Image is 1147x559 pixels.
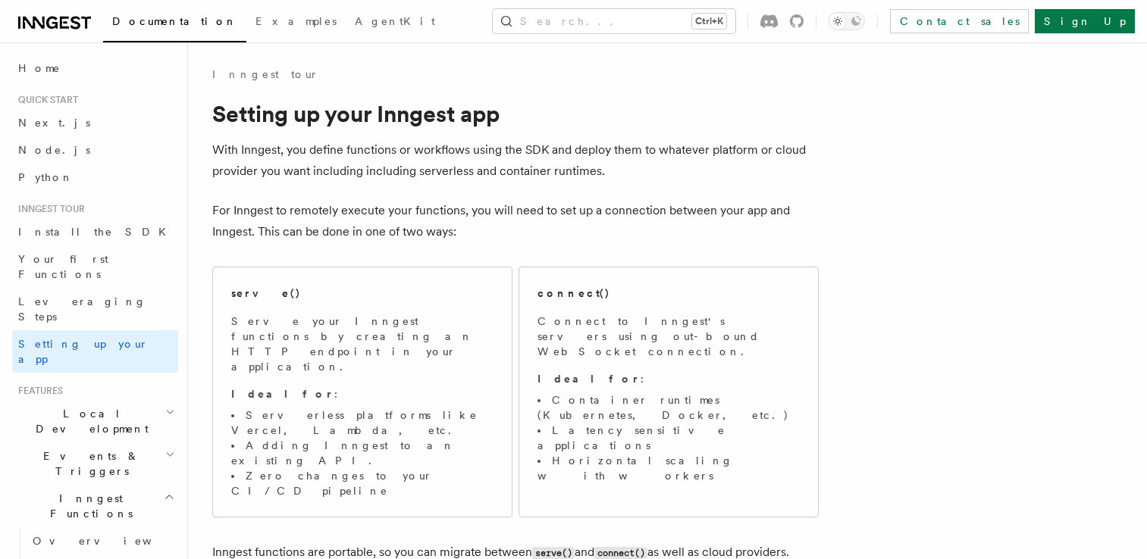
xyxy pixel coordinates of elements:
span: Features [12,385,63,397]
a: Sign Up [1035,9,1135,33]
li: Latency sensitive applications [537,423,800,453]
a: Contact sales [890,9,1029,33]
span: AgentKit [355,15,435,27]
span: Python [18,171,74,183]
a: Home [12,55,178,82]
a: AgentKit [346,5,444,41]
a: Examples [246,5,346,41]
li: Adding Inngest to an existing API. [231,438,494,468]
p: : [231,386,494,401]
span: Node.js [18,144,90,156]
a: Setting up your app [12,330,178,373]
button: Local Development [12,400,178,442]
span: Documentation [112,15,237,27]
strong: Ideal for [231,388,334,400]
a: connect()Connect to Inngest's servers using out-bound WebSocket connection.Ideal for:Container ru... [519,267,819,517]
a: Overview [27,527,178,554]
span: Inngest tour [12,203,85,215]
span: Next.js [18,117,90,129]
h2: connect() [537,286,610,301]
a: Inngest tour [212,67,318,82]
h2: serve() [231,286,301,301]
a: serve()Serve your Inngest functions by creating an HTTP endpoint in your application.Ideal for:Se... [212,267,512,517]
li: Zero changes to your CI/CD pipeline [231,468,494,498]
li: Container runtimes (Kubernetes, Docker, etc.) [537,392,800,423]
span: Events & Triggers [12,448,165,479]
a: Documentation [103,5,246,42]
span: Quick start [12,94,78,106]
h1: Setting up your Inngest app [212,100,819,127]
p: Connect to Inngest's servers using out-bound WebSocket connection. [537,314,800,359]
span: Leveraging Steps [18,295,146,323]
span: Setting up your app [18,338,149,365]
a: Leveraging Steps [12,288,178,330]
button: Events & Triggers [12,442,178,485]
p: : [537,371,800,386]
span: Your first Functions [18,253,108,280]
span: Home [18,61,61,76]
li: Serverless platforms like Vercel, Lambda, etc. [231,408,494,438]
span: Examples [255,15,337,27]
span: Local Development [12,406,165,436]
p: With Inngest, you define functions or workflows using the SDK and deploy them to whatever platfor... [212,139,819,182]
li: Horizontal scaling with workers [537,453,800,483]
a: Next.js [12,109,178,136]
strong: Ideal for [537,373,641,385]
span: Inngest Functions [12,491,164,521]
button: Search...Ctrl+K [493,9,735,33]
p: Serve your Inngest functions by creating an HTTP endpoint in your application. [231,314,494,374]
p: For Inngest to remotely execute your functions, you will need to set up a connection between your... [212,200,819,242]
a: Python [12,164,178,191]
span: Install the SDK [18,226,175,238]
kbd: Ctrl+K [692,14,726,29]
a: Install the SDK [12,218,178,245]
button: Inngest Functions [12,485,178,527]
button: Toggle dark mode [829,12,865,30]
span: Overview [33,535,189,547]
a: Your first Functions [12,245,178,288]
a: Node.js [12,136,178,164]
